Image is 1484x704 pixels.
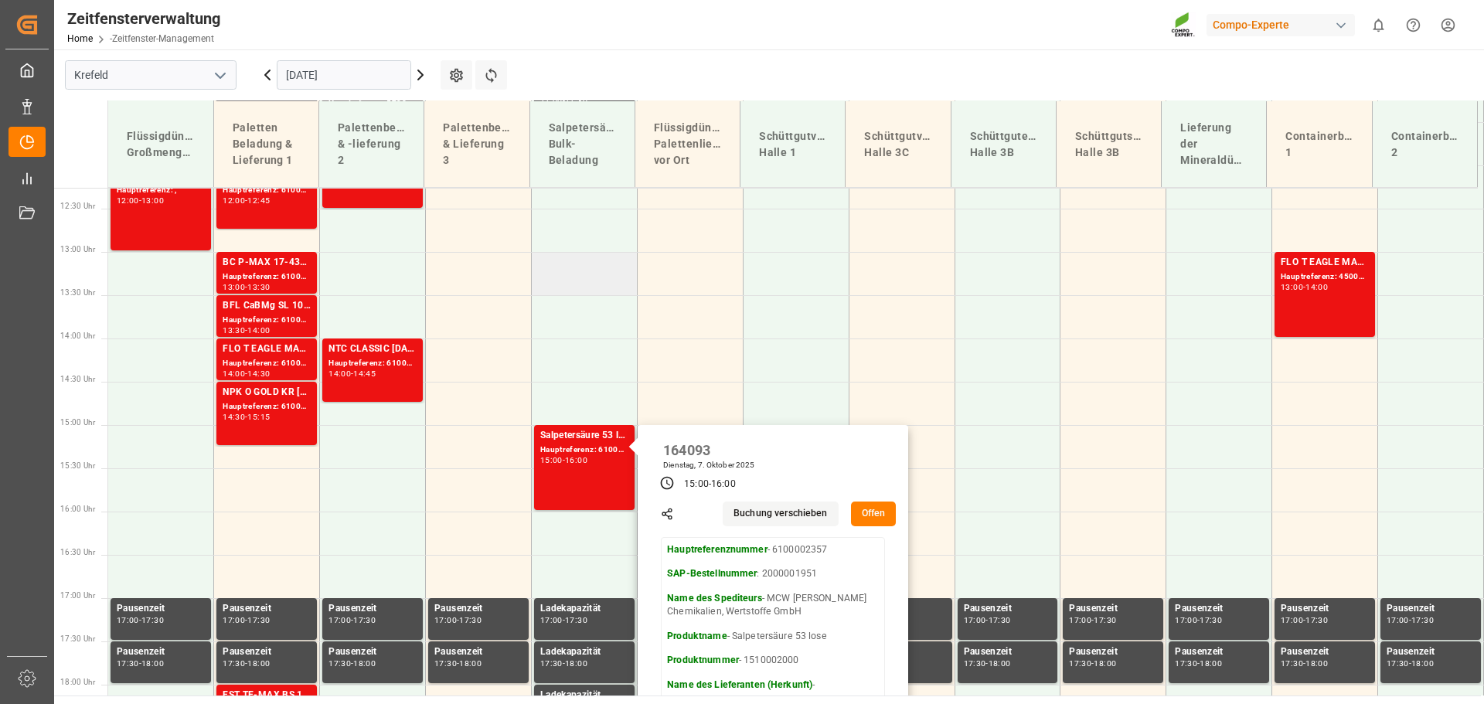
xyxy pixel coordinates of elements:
[223,325,245,335] font: 13:30
[60,202,95,210] font: 12:30 Uhr
[60,245,95,253] font: 13:00 Uhr
[60,678,95,686] font: 18:00 Uhr
[443,121,540,166] font: Palettenbeladung & Lieferung 3
[985,615,988,625] font: -
[1200,615,1222,625] font: 17:30
[60,505,95,513] font: 16:00 Uhr
[563,658,565,668] font: -
[667,568,757,579] font: SAP-Bestellnummer
[434,615,457,625] font: 17:00
[1281,646,1329,657] font: Pausenzeit
[733,508,828,519] font: Buchung verschieben
[1409,615,1411,625] font: -
[1069,646,1118,657] font: Pausenzeit
[60,548,95,556] font: 16:30 Uhr
[457,615,459,625] font: -
[727,631,827,641] font: - Salpetersäure 53 lose
[245,615,247,625] font: -
[351,658,353,668] font: -
[667,631,727,641] font: Produktname
[1303,282,1305,292] font: -
[1396,8,1431,43] button: Hilfecenter
[851,502,897,526] button: Offen
[667,593,866,617] font: - MCW [PERSON_NAME] Chemikalien, Wertstoffe GmbH
[964,615,986,625] font: 17:00
[223,646,271,657] font: Pausenzeit
[117,615,139,625] font: 17:00
[1094,615,1116,625] font: 17:30
[1213,19,1289,31] font: Compo-Experte
[565,658,587,668] font: 18:00
[67,33,93,44] a: Home
[1207,10,1361,39] button: Compo-Experte
[434,658,457,668] font: 17:30
[1069,615,1091,625] font: 17:00
[1171,12,1196,39] img: Screenshot%202023-09-29%20at%2010.02.21.png_1712312052.png
[1281,658,1303,668] font: 17:30
[208,63,231,87] button: Menü öffnen
[1387,615,1409,625] font: 17:00
[1387,646,1435,657] font: Pausenzeit
[1200,658,1222,668] font: 18:00
[247,412,270,422] font: 15:15
[667,544,768,555] font: Hauptreferenznummer
[223,343,1048,354] font: FLO T EAGLE MASTER [DATE] 25kg(x40) INTFLO T BKR [DATE] 25kg (x40) D,ATTPL K [DATE] 25kg (x40) D,...
[351,615,353,625] font: -
[127,130,243,158] font: Flüssigdünger-Großmengenlieferung
[1069,658,1091,668] font: 17:30
[328,603,377,614] font: Pausenzeit
[1305,615,1328,625] font: 17:30
[964,646,1013,657] font: Pausenzeit
[684,478,709,489] font: 15:00
[141,615,164,625] font: 17:30
[540,615,563,625] font: 17:00
[1075,130,1213,158] font: Schüttgutschiffentladung Halle 3B
[654,121,750,166] font: Flüssigdünger-Palettenlieferung vor Ort
[964,603,1013,614] font: Pausenzeit
[1303,658,1305,668] font: -
[1069,603,1118,614] font: Pausenzeit
[457,658,459,668] font: -
[223,185,383,194] font: Hauptreferenz: 6100002358, 2000001941
[739,655,799,665] font: - 1510002000
[223,412,245,422] font: 14:30
[223,196,245,206] font: 12:00
[768,544,828,555] font: - 6100002357
[667,655,739,665] font: Produktnummer
[65,60,237,90] input: Zum Suchen/Auswählen eingeben
[247,615,270,625] font: 17:30
[60,461,95,470] font: 15:30 Uhr
[223,402,383,410] font: Hauptreferenz: 6100002273, 2000001814
[247,658,270,668] font: 18:00
[1091,615,1094,625] font: -
[1411,615,1434,625] font: 17:30
[540,603,601,614] font: Ladekapazität
[667,679,812,690] font: Name des Lieferanten (Herkunft)
[1281,603,1329,614] font: Pausenzeit
[223,369,245,379] font: 14:00
[141,658,164,668] font: 18:00
[117,185,177,194] font: Hauptreferenz: ,
[989,658,1011,668] font: 18:00
[563,455,565,465] font: -
[1409,658,1411,668] font: -
[1175,615,1197,625] font: 17:00
[1091,658,1094,668] font: -
[139,196,141,206] font: -
[1285,130,1389,158] font: Containerbeladung 1
[328,646,377,657] font: Pausenzeit
[540,455,563,465] font: 15:00
[353,658,376,668] font: 18:00
[812,679,815,690] font: -
[139,658,141,668] font: -
[459,658,482,668] font: 18:00
[1281,615,1303,625] font: 17:00
[117,196,139,206] font: 12:00
[247,196,270,206] font: 12:45
[233,121,295,166] font: Paletten Beladung & Lieferung 1
[245,658,247,668] font: -
[223,615,245,625] font: 17:00
[247,369,270,379] font: 14:30
[711,478,736,489] font: 16:00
